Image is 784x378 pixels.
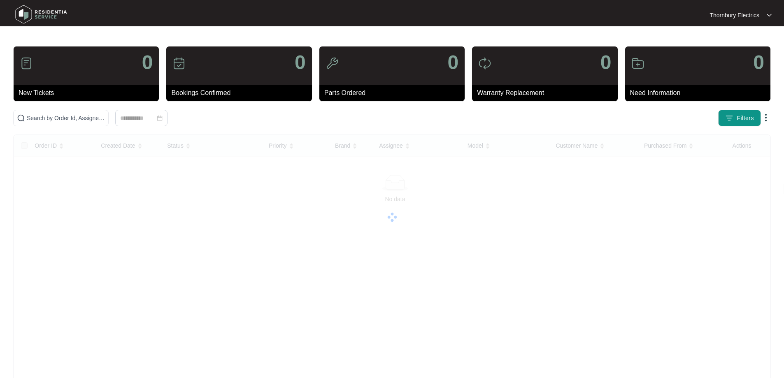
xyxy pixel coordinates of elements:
img: filter icon [725,114,733,122]
p: 0 [142,53,153,72]
img: icon [631,57,644,70]
img: icon [172,57,186,70]
p: Parts Ordered [324,88,465,98]
p: Warranty Replacement [477,88,617,98]
img: icon [326,57,339,70]
p: 0 [447,53,458,72]
img: search-icon [17,114,25,122]
p: 0 [600,53,612,72]
button: filter iconFilters [718,110,761,126]
p: 0 [753,53,764,72]
img: icon [478,57,491,70]
img: dropdown arrow [767,13,772,17]
img: dropdown arrow [761,113,771,123]
p: Thornbury Electrics [710,11,759,19]
span: Filters [737,114,754,123]
p: 0 [295,53,306,72]
p: Bookings Confirmed [171,88,312,98]
img: icon [20,57,33,70]
input: Search by Order Id, Assignee Name, Customer Name, Brand and Model [27,114,105,123]
p: Need Information [630,88,770,98]
img: residentia service logo [12,2,70,27]
p: New Tickets [19,88,159,98]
